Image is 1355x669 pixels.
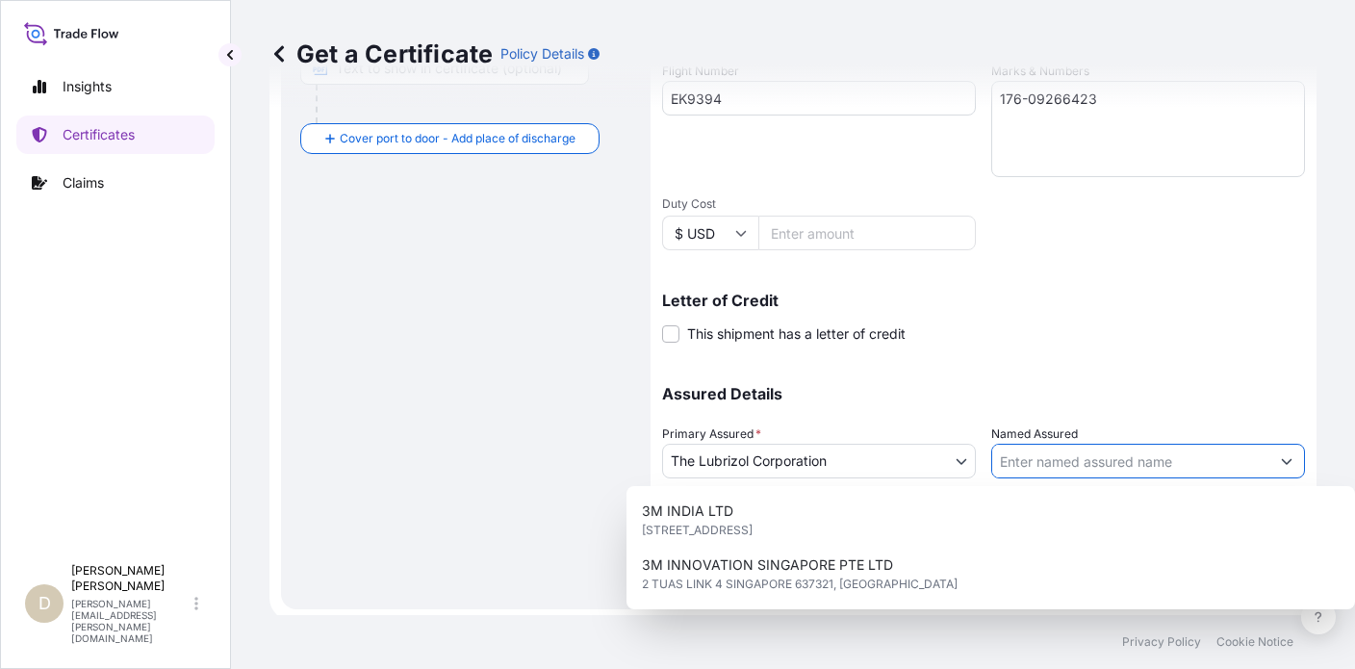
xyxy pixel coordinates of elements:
span: Primary Assured [662,425,761,444]
p: Policy Details [500,44,584,64]
p: Insights [63,77,112,96]
p: Letter of Credit [662,293,1305,308]
p: Certificates [63,125,135,144]
label: Named Assured [991,425,1078,444]
p: Privacy Policy [1122,634,1201,650]
p: Get a Certificate [269,39,493,69]
span: This shipment has a letter of credit [687,324,906,344]
button: Show suggestions [1269,444,1304,478]
p: Assured Details [662,386,1305,401]
p: [PERSON_NAME][EMAIL_ADDRESS][PERSON_NAME][DOMAIN_NAME] [71,598,191,644]
span: Duty Cost [662,196,976,212]
span: Cover port to door - Add place of discharge [340,129,575,148]
span: 3M INDIA LTD [642,502,733,521]
span: The Lubrizol Corporation [671,451,827,471]
span: D [38,594,51,613]
span: [STREET_ADDRESS] [642,521,753,540]
p: [PERSON_NAME] [PERSON_NAME] [71,563,191,594]
input: Enter amount [758,216,976,250]
span: 3M INNOVATION SINGAPORE PTE LTD [642,555,893,575]
p: Cookie Notice [1216,634,1293,650]
span: 2 TUAS LINK 4 SINGAPORE 637321, [GEOGRAPHIC_DATA] [642,575,958,594]
input: Assured Name [992,444,1269,478]
p: Claims [63,173,104,193]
